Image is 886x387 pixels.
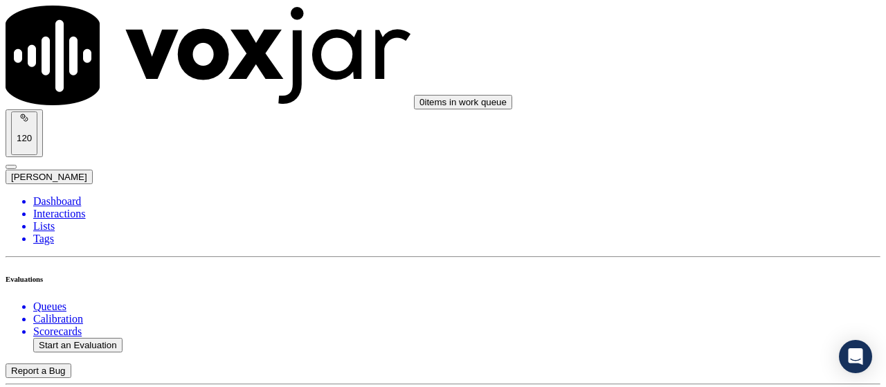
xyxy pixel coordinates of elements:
[839,340,872,373] div: Open Intercom Messenger
[33,195,880,208] a: Dashboard
[6,363,71,378] button: Report a Bug
[6,170,93,184] button: [PERSON_NAME]
[33,325,880,338] a: Scorecards
[11,172,87,182] span: [PERSON_NAME]
[414,95,512,109] button: 0items in work queue
[6,275,880,283] h6: Evaluations
[33,233,880,245] a: Tags
[33,300,880,313] a: Queues
[33,313,880,325] a: Calibration
[33,208,880,220] a: Interactions
[11,111,37,155] button: 120
[33,338,123,352] button: Start an Evaluation
[6,6,411,105] img: voxjar logo
[6,109,43,157] button: 120
[17,133,32,143] p: 120
[33,220,880,233] a: Lists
